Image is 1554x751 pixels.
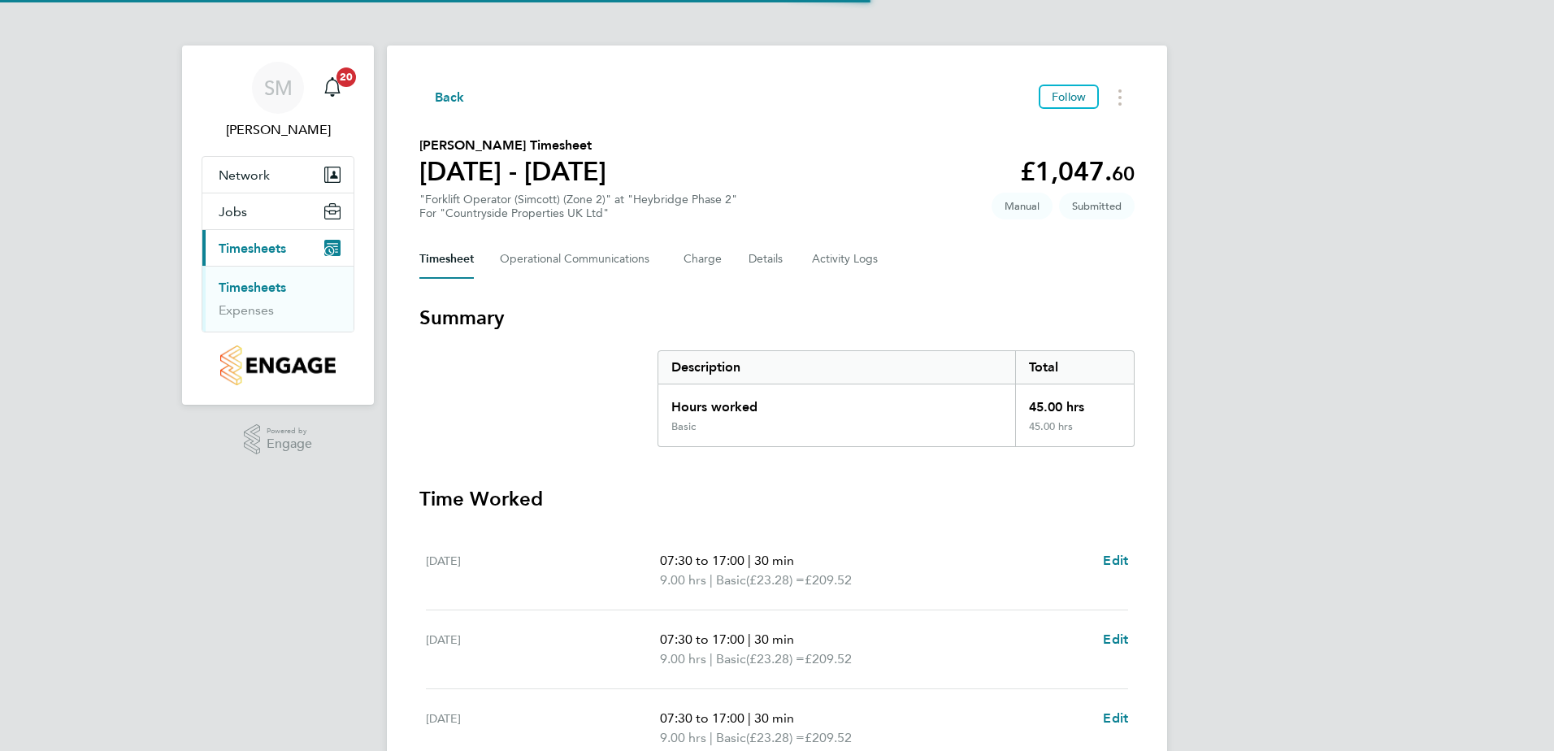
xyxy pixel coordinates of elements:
[748,632,751,647] span: |
[710,651,713,666] span: |
[805,730,852,745] span: £209.52
[202,193,354,229] button: Jobs
[202,230,354,266] button: Timesheets
[219,241,286,256] span: Timesheets
[419,305,1135,331] h3: Summary
[435,88,465,107] span: Back
[419,206,737,220] div: For "Countryside Properties UK Ltd"
[660,632,744,647] span: 07:30 to 17:00
[746,730,805,745] span: (£23.28) =
[1103,630,1128,649] a: Edit
[219,302,274,318] a: Expenses
[749,240,786,279] button: Details
[500,240,658,279] button: Operational Communications
[426,709,660,748] div: [DATE]
[716,571,746,590] span: Basic
[660,651,706,666] span: 9.00 hrs
[716,649,746,669] span: Basic
[202,266,354,332] div: Timesheets
[419,136,606,155] h2: [PERSON_NAME] Timesheet
[1059,193,1135,219] span: This timesheet is Submitted.
[754,632,794,647] span: 30 min
[805,572,852,588] span: £209.52
[219,204,247,219] span: Jobs
[219,167,270,183] span: Network
[710,572,713,588] span: |
[419,240,474,279] button: Timesheet
[419,87,465,107] button: Back
[336,67,356,87] span: 20
[754,553,794,568] span: 30 min
[202,62,354,140] a: SM[PERSON_NAME]
[202,120,354,140] span: Stephen Mitchinson
[658,384,1015,420] div: Hours worked
[805,651,852,666] span: £209.52
[1105,85,1135,110] button: Timesheets Menu
[660,710,744,726] span: 07:30 to 17:00
[1020,156,1135,187] app-decimal: £1,047.
[1103,553,1128,568] span: Edit
[660,572,706,588] span: 9.00 hrs
[267,424,312,438] span: Powered by
[316,62,349,114] a: 20
[748,710,751,726] span: |
[710,730,713,745] span: |
[1052,89,1086,104] span: Follow
[1039,85,1099,109] button: Follow
[746,651,805,666] span: (£23.28) =
[202,345,354,385] a: Go to home page
[426,551,660,590] div: [DATE]
[658,351,1015,384] div: Description
[1015,420,1134,446] div: 45.00 hrs
[1103,709,1128,728] a: Edit
[658,350,1135,447] div: Summary
[220,345,335,385] img: countryside-properties-logo-retina.png
[1015,384,1134,420] div: 45.00 hrs
[660,730,706,745] span: 9.00 hrs
[746,572,805,588] span: (£23.28) =
[748,553,751,568] span: |
[426,630,660,669] div: [DATE]
[812,240,880,279] button: Activity Logs
[1103,710,1128,726] span: Edit
[1103,632,1128,647] span: Edit
[244,424,313,455] a: Powered byEngage
[671,420,696,433] div: Basic
[1112,162,1135,185] span: 60
[754,710,794,726] span: 30 min
[419,486,1135,512] h3: Time Worked
[419,155,606,188] h1: [DATE] - [DATE]
[264,77,293,98] span: SM
[660,553,744,568] span: 07:30 to 17:00
[992,193,1053,219] span: This timesheet was manually created.
[419,193,737,220] div: "Forklift Operator (Simcott) (Zone 2)" at "Heybridge Phase 2"
[1015,351,1134,384] div: Total
[182,46,374,405] nav: Main navigation
[716,728,746,748] span: Basic
[202,157,354,193] button: Network
[219,280,286,295] a: Timesheets
[267,437,312,451] span: Engage
[684,240,723,279] button: Charge
[1103,551,1128,571] a: Edit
